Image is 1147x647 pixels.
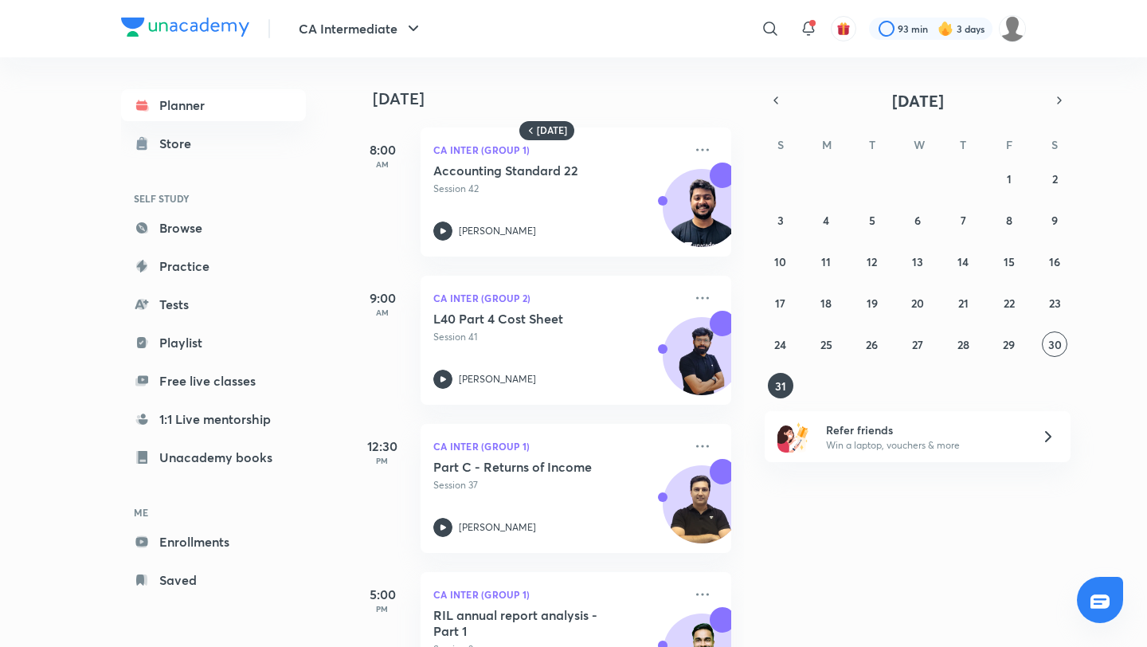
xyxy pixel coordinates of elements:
a: Store [121,127,306,159]
button: August 30, 2025 [1042,331,1067,357]
abbr: Sunday [777,137,784,152]
h5: 9:00 [350,288,414,308]
abbr: August 31, 2025 [775,378,786,394]
button: August 24, 2025 [768,331,793,357]
button: August 10, 2025 [768,249,793,274]
h4: [DATE] [373,89,747,108]
a: Tests [121,288,306,320]
button: August 5, 2025 [859,207,885,233]
abbr: August 23, 2025 [1049,296,1061,311]
abbr: August 5, 2025 [869,213,875,228]
abbr: August 19, 2025 [867,296,878,311]
abbr: August 10, 2025 [774,254,786,269]
abbr: August 25, 2025 [820,337,832,352]
h5: 12:30 [350,437,414,456]
abbr: Saturday [1051,137,1058,152]
a: Saved [121,564,306,596]
button: August 18, 2025 [813,290,839,316]
button: August 29, 2025 [996,331,1022,357]
abbr: August 26, 2025 [866,337,878,352]
abbr: August 12, 2025 [867,254,877,269]
img: Avatar [664,326,740,402]
button: August 25, 2025 [813,331,839,357]
abbr: August 16, 2025 [1049,254,1060,269]
h5: Accounting Standard 22 [433,163,632,178]
abbr: August 30, 2025 [1048,337,1062,352]
button: August 7, 2025 [950,207,976,233]
button: August 13, 2025 [905,249,930,274]
abbr: August 18, 2025 [820,296,832,311]
button: [DATE] [787,89,1048,112]
p: [PERSON_NAME] [459,224,536,238]
abbr: August 1, 2025 [1007,171,1012,186]
button: August 14, 2025 [950,249,976,274]
button: August 17, 2025 [768,290,793,316]
abbr: August 7, 2025 [961,213,966,228]
button: CA Intermediate [289,13,433,45]
a: 1:1 Live mentorship [121,403,306,435]
div: Store [159,134,201,153]
abbr: August 27, 2025 [912,337,923,352]
p: AM [350,159,414,169]
a: Browse [121,212,306,244]
abbr: August 24, 2025 [774,337,786,352]
p: [PERSON_NAME] [459,372,536,386]
a: Company Logo [121,18,249,41]
abbr: August 8, 2025 [1006,213,1012,228]
a: Planner [121,89,306,121]
button: August 6, 2025 [905,207,930,233]
button: avatar [831,16,856,41]
abbr: Wednesday [914,137,925,152]
p: Session 42 [433,182,683,196]
h5: Part C - Returns of Income [433,459,632,475]
img: avatar [836,22,851,36]
button: August 9, 2025 [1042,207,1067,233]
button: August 20, 2025 [905,290,930,316]
abbr: August 17, 2025 [775,296,785,311]
button: August 11, 2025 [813,249,839,274]
abbr: August 2, 2025 [1052,171,1058,186]
button: August 15, 2025 [996,249,1022,274]
img: Avatar [664,474,740,551]
button: August 27, 2025 [905,331,930,357]
button: August 16, 2025 [1042,249,1067,274]
abbr: August 9, 2025 [1051,213,1058,228]
abbr: Thursday [960,137,966,152]
img: Avatar [664,178,740,254]
img: referral [777,421,809,453]
a: Practice [121,250,306,282]
a: Playlist [121,327,306,359]
img: Jyoti [999,15,1026,42]
abbr: Friday [1006,137,1012,152]
abbr: August 13, 2025 [912,254,923,269]
a: Unacademy books [121,441,306,473]
p: CA Inter (Group 1) [433,140,683,159]
h5: 5:00 [350,585,414,604]
abbr: August 21, 2025 [958,296,969,311]
p: [PERSON_NAME] [459,520,536,535]
img: streak [938,21,953,37]
abbr: August 22, 2025 [1004,296,1015,311]
button: August 19, 2025 [859,290,885,316]
p: AM [350,308,414,317]
p: PM [350,456,414,465]
p: Session 41 [433,330,683,344]
button: August 21, 2025 [950,290,976,316]
button: August 23, 2025 [1042,290,1067,316]
p: Session 37 [433,478,683,492]
h5: L40 Part 4 Cost Sheet [433,311,632,327]
h6: ME [121,499,306,526]
h6: [DATE] [537,124,567,137]
abbr: August 14, 2025 [957,254,969,269]
button: August 12, 2025 [859,249,885,274]
p: CA Inter (Group 2) [433,288,683,308]
abbr: August 4, 2025 [823,213,829,228]
button: August 8, 2025 [996,207,1022,233]
abbr: August 28, 2025 [957,337,969,352]
button: August 26, 2025 [859,331,885,357]
p: CA Inter (Group 1) [433,437,683,456]
abbr: August 6, 2025 [914,213,921,228]
p: PM [350,604,414,614]
h6: SELF STUDY [121,185,306,212]
abbr: August 3, 2025 [777,213,784,228]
